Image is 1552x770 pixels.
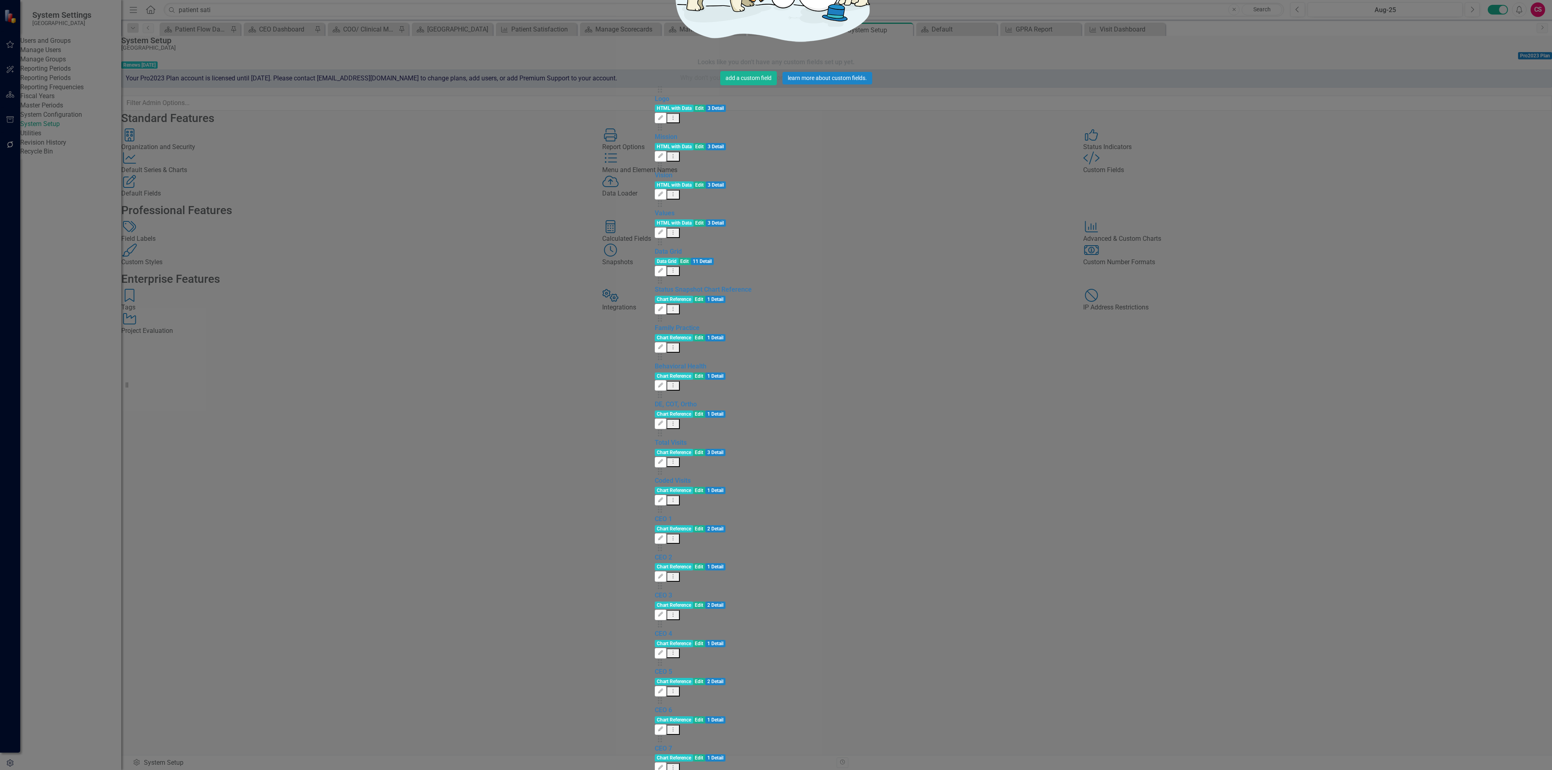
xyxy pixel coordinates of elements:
a: Family Practice [655,324,700,332]
span: Data Grid [655,258,679,265]
span: 1 Detail [705,640,725,647]
span: 11 Detail [691,258,714,265]
span: Edit [694,181,706,189]
a: CEO 7 [655,745,672,752]
span: Chart Reference [655,602,693,609]
a: Status Snapshot Chart Reference [655,286,752,293]
span: Edit [693,334,706,341]
span: Chart Reference [655,640,693,647]
span: HTML with Data [655,143,694,150]
a: Values [655,209,675,217]
span: Chart Reference [655,678,693,685]
a: Coded Visits [655,477,691,484]
span: Chart Reference [655,334,693,341]
span: Chart Reference [655,296,693,303]
a: CEO 4 [655,630,672,637]
span: 1 Detail [705,372,725,380]
span: Edit [694,219,706,227]
a: CEO 2 [655,553,672,561]
div: Looks like you don't have any custom fields set up yet. [698,58,855,67]
span: HTML with Data [655,181,694,189]
a: CEO 5 [655,668,672,675]
span: 1 Detail [705,754,725,762]
span: Edit [693,678,706,685]
span: 1 Detail [705,563,725,570]
span: HTML with Data [655,105,694,112]
span: 1 Detail [705,716,725,724]
span: Edit [679,258,691,265]
button: add a custom field [720,71,777,85]
a: Total Visits [655,439,687,446]
span: Chart Reference [655,563,693,570]
span: Edit [693,754,706,762]
span: Why don't you [680,74,720,81]
a: Mission [655,133,677,141]
span: Edit [694,143,706,150]
span: 1 Detail [705,296,725,303]
a: CEO 6 [655,706,672,714]
span: 3 Detail [706,219,726,227]
span: or [777,74,782,81]
a: CEO 3 [655,591,672,599]
span: 3 Detail [705,449,725,456]
span: Edit [693,640,706,647]
a: Vision [655,171,673,179]
span: Chart Reference [655,716,693,724]
span: 2 Detail [705,602,725,609]
span: 3 Detail [706,181,726,189]
span: Edit [693,372,706,380]
span: 1 Detail [705,334,725,341]
span: 3 Detail [706,105,726,112]
a: Behavioral Health [655,362,706,370]
span: 3 Detail [706,143,726,150]
span: Edit [693,487,706,494]
span: Chart Reference [655,487,693,494]
a: Data Grid [655,248,682,255]
a: CEO 1 [655,515,672,523]
span: 2 Detail [705,525,725,532]
span: Chart Reference [655,372,693,380]
span: Chart Reference [655,754,693,762]
a: Logo [655,95,669,103]
span: 1 Detail [705,410,725,418]
span: Chart Reference [655,525,693,532]
span: Chart Reference [655,410,693,418]
span: HTML with Data [655,219,694,227]
a: learn more about custom fields. [782,72,872,84]
span: Edit [694,105,706,112]
a: DE, COT, Ortho [655,400,697,408]
span: Edit [693,410,706,418]
span: Chart Reference [655,449,693,456]
span: 2 Detail [705,678,725,685]
span: Edit [693,296,706,303]
span: Edit [693,602,706,609]
span: Edit [693,449,706,456]
span: Edit [693,525,706,532]
span: Edit [693,716,706,724]
span: 1 Detail [705,487,725,494]
span: Edit [693,563,706,570]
